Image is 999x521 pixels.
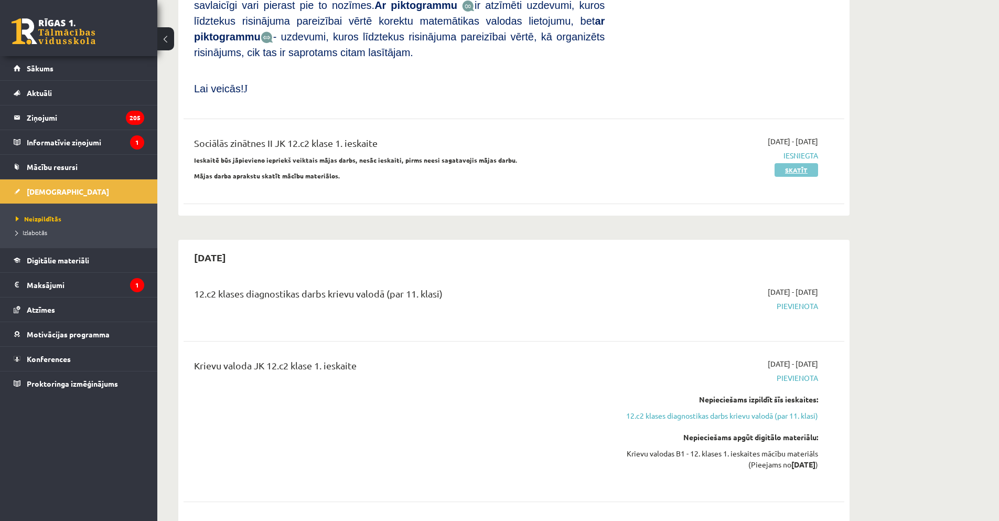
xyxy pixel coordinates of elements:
[14,56,144,80] a: Sākums
[775,163,818,177] a: Skatīt
[12,18,95,45] a: Rīgas 1. Tālmācības vidusskola
[27,329,110,339] span: Motivācijas programma
[14,81,144,105] a: Aktuāli
[194,358,605,378] div: Krievu valoda JK 12.c2 klase 1. ieskaite
[27,88,52,98] span: Aktuāli
[194,136,605,155] div: Sociālās zinātnes II JK 12.c2 klase 1. ieskaite
[194,172,340,180] strong: Mājas darba aprakstu skatīt mācību materiālos.
[27,354,71,364] span: Konferences
[126,111,144,125] i: 205
[27,305,55,314] span: Atzīmes
[620,373,818,384] span: Pievienota
[16,228,147,237] a: Izlabotās
[14,105,144,130] a: Ziņojumi205
[27,379,118,388] span: Proktoringa izmēģinājums
[620,410,818,421] a: 12.c2 klases diagnostikas darbs krievu valodā (par 11. klasi)
[194,156,518,164] strong: Ieskaitē būs jāpievieno iepriekš veiktais mājas darbs, nesāc ieskaiti, pirms neesi sagatavojis mā...
[130,278,144,292] i: 1
[14,248,144,272] a: Digitālie materiāli
[244,83,248,94] span: J
[14,297,144,322] a: Atzīmes
[194,31,605,58] span: - uzdevumi, kuros līdztekus risinājuma pareizībai vērtē, kā organizēts risinājums, cik tas ir sap...
[620,150,818,161] span: Iesniegta
[14,371,144,396] a: Proktoringa izmēģinājums
[768,286,818,297] span: [DATE] - [DATE]
[27,105,144,130] legend: Ziņojumi
[16,228,47,237] span: Izlabotās
[768,136,818,147] span: [DATE] - [DATE]
[27,130,144,154] legend: Informatīvie ziņojumi
[14,273,144,297] a: Maksājumi1
[27,63,53,73] span: Sākums
[620,448,818,470] div: Krievu valodas B1 - 12. klases 1. ieskaites mācību materiāls (Pieejams no )
[620,432,818,443] div: Nepieciešams apgūt digitālo materiālu:
[16,215,61,223] span: Neizpildītās
[261,31,273,44] img: wKvN42sLe3LLwAAAABJRU5ErkJggg==
[16,214,147,224] a: Neizpildītās
[27,162,78,172] span: Mācību resursi
[14,322,144,346] a: Motivācijas programma
[14,155,144,179] a: Mācību resursi
[768,358,818,369] span: [DATE] - [DATE]
[194,286,605,306] div: 12.c2 klases diagnostikas darbs krievu valodā (par 11. klasi)
[130,135,144,150] i: 1
[194,83,244,94] span: Lai veicās!
[194,15,605,42] b: ar piktogrammu
[620,301,818,312] span: Pievienota
[27,273,144,297] legend: Maksājumi
[27,256,89,265] span: Digitālie materiāli
[184,245,237,270] h2: [DATE]
[14,179,144,204] a: [DEMOGRAPHIC_DATA]
[14,130,144,154] a: Informatīvie ziņojumi1
[14,347,144,371] a: Konferences
[27,187,109,196] span: [DEMOGRAPHIC_DATA]
[791,460,815,469] strong: [DATE]
[620,394,818,405] div: Nepieciešams izpildīt šīs ieskaites:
